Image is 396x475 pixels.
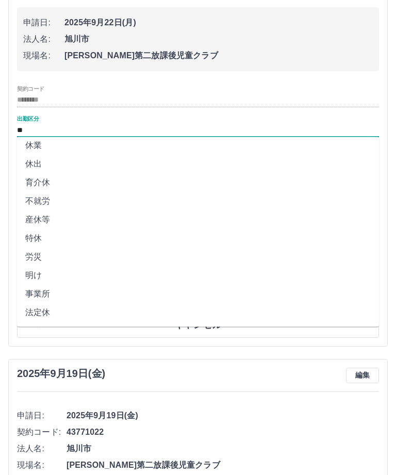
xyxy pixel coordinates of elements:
li: 休出 [17,155,379,173]
span: 2025年9月19日(金) [67,410,379,422]
li: 育介休 [17,173,379,192]
label: 出勤区分 [17,115,39,123]
li: 法定休 [17,303,379,322]
li: 休職 [17,322,379,340]
label: 契約コード [17,85,44,92]
span: 現場名: [17,459,67,471]
span: 現場名: [23,50,64,62]
span: 申請日: [17,410,67,422]
li: 明け [17,266,379,285]
li: 労災 [17,248,379,266]
span: 43771022 [67,426,379,438]
h3: 2025年9月19日(金) [17,368,105,380]
li: 事業所 [17,285,379,303]
span: 2025年9月22日(月) [64,17,373,29]
span: 旭川市 [64,33,373,45]
li: 特休 [17,229,379,248]
span: 申請日: [23,17,64,29]
span: 旭川市 [67,443,379,455]
li: 産休等 [17,210,379,229]
span: 契約コード: [17,426,67,438]
li: 不就労 [17,192,379,210]
span: 法人名: [23,33,64,45]
button: 編集 [346,368,379,383]
span: 法人名: [17,443,67,455]
li: 休業 [17,136,379,155]
span: [PERSON_NAME]第二放課後児童クラブ [67,459,379,471]
span: [PERSON_NAME]第二放課後児童クラブ [64,50,373,62]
